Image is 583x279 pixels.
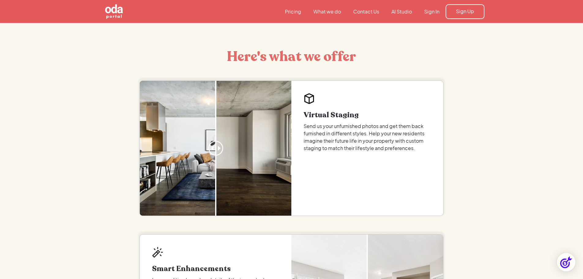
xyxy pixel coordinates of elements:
[304,123,431,152] p: Send us your unfurnished photos and get them back furnished in different styles. Help your new re...
[99,4,157,20] a: home
[307,8,347,15] a: What we do
[279,8,307,15] a: Pricing
[174,47,409,66] h2: Here's what we offer
[446,4,484,19] a: Sign Up
[456,8,474,15] div: Sign Up
[152,265,279,273] h3: Smart Enhancements
[152,247,163,258] img: Oda Smart Enhancement Feature
[304,93,315,104] img: Oda Vitual Space
[418,8,446,15] a: Sign In
[385,8,418,15] a: AI Studio
[347,8,385,15] a: Contact Us
[304,111,431,119] h3: Virtual Staging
